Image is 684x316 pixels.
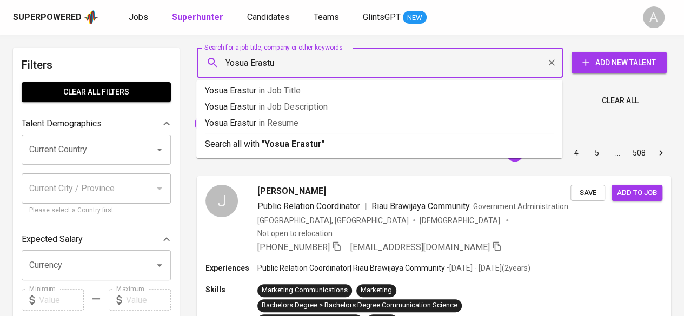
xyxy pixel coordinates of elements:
[257,185,326,198] span: [PERSON_NAME]
[39,289,84,311] input: Value
[258,118,298,128] span: in Resume
[580,56,658,70] span: Add New Talent
[152,142,167,157] button: Open
[350,242,490,252] span: [EMAIL_ADDRESS][DOMAIN_NAME]
[572,52,667,73] button: Add New Talent
[126,289,171,311] input: Value
[371,201,470,211] span: Riau Brawijaya Community
[13,9,98,25] a: Superpoweredapp logo
[262,300,457,311] div: Bachelors Degree > Bachelors Degree Communication Science
[195,115,273,132] div: [PERSON_NAME]
[22,113,171,135] div: Talent Demographics
[445,263,530,273] p: • [DATE] - [DATE] ( 2 years )
[364,200,367,213] span: |
[568,144,585,162] button: Go to page 4
[205,117,554,130] p: Yosua Erastur
[361,285,392,295] div: Marketing
[22,228,171,250] div: Expected Salary
[22,82,171,102] button: Clear All filters
[420,215,502,226] span: [DEMOGRAPHIC_DATA]
[30,85,162,99] span: Clear All filters
[597,91,643,111] button: Clear All
[205,284,257,295] p: Skills
[602,94,639,107] span: Clear All
[629,144,649,162] button: Go to page 508
[314,12,339,22] span: Teams
[205,185,238,217] div: J
[617,187,657,199] span: Add to job
[13,11,82,24] div: Superpowered
[172,11,225,24] a: Superhunter
[22,56,171,73] h6: Filters
[612,185,662,201] button: Add to job
[205,263,257,273] p: Experiences
[205,100,554,113] p: Yosua Erastur
[363,12,401,22] span: GlintsGPT
[570,185,605,201] button: Save
[258,85,301,96] span: in Job Title
[262,285,348,295] div: Marketing Communications
[652,144,669,162] button: Go to next page
[314,11,341,24] a: Teams
[247,12,290,22] span: Candidates
[129,12,148,22] span: Jobs
[172,12,223,22] b: Superhunter
[257,242,330,252] span: [PHONE_NUMBER]
[257,215,409,226] div: [GEOGRAPHIC_DATA], [GEOGRAPHIC_DATA]
[22,117,102,130] p: Talent Demographics
[129,11,150,24] a: Jobs
[257,228,333,239] p: Not open to relocation
[205,84,554,97] p: Yosua Erastur
[363,11,427,24] a: GlintsGPT NEW
[195,118,261,129] span: [PERSON_NAME]
[257,263,445,273] p: Public Relation Coordinator | Riau Brawijaya Community
[403,12,427,23] span: NEW
[257,201,360,211] span: Public Relation Coordinator
[484,144,671,162] nav: pagination navigation
[264,139,322,149] b: Yosua Erastur
[84,9,98,25] img: app logo
[588,144,606,162] button: Go to page 5
[29,205,163,216] p: Please select a Country first
[258,102,328,112] span: in Job Description
[576,187,600,199] span: Save
[22,233,83,246] p: Expected Salary
[247,11,292,24] a: Candidates
[473,202,568,211] span: Government Administration
[205,138,554,151] p: Search all with " "
[609,147,626,158] div: …
[544,55,559,70] button: Clear
[643,6,665,28] div: A
[152,258,167,273] button: Open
